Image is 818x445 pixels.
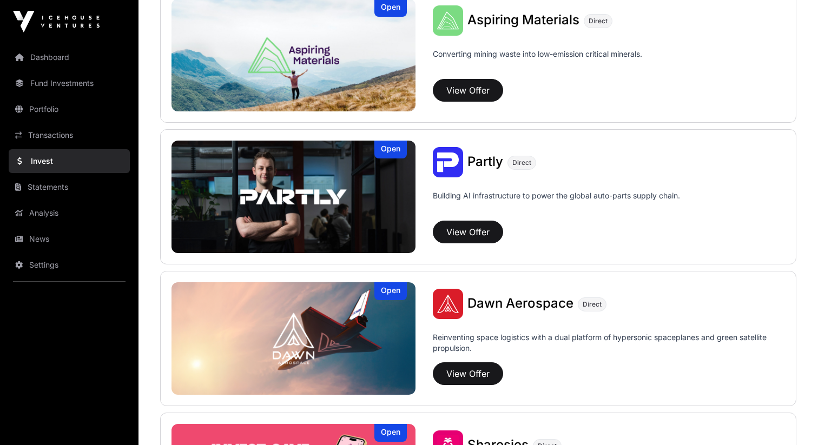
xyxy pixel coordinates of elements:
[171,282,415,395] img: Dawn Aerospace
[171,141,415,253] img: Partly
[467,12,579,28] span: Aspiring Materials
[374,282,407,300] div: Open
[433,5,463,36] img: Aspiring Materials
[9,45,130,69] a: Dashboard
[9,253,130,277] a: Settings
[9,149,130,173] a: Invest
[583,300,602,309] span: Direct
[433,190,680,216] p: Building AI infrastructure to power the global auto-parts supply chain.
[433,147,463,177] img: Partly
[9,227,130,251] a: News
[171,282,415,395] a: Dawn AerospaceOpen
[589,17,608,25] span: Direct
[171,141,415,253] a: PartlyOpen
[433,332,785,358] p: Reinventing space logistics with a dual platform of hypersonic spaceplanes and green satellite pr...
[433,362,503,385] button: View Offer
[374,424,407,442] div: Open
[9,175,130,199] a: Statements
[467,14,579,28] a: Aspiring Materials
[467,295,573,311] span: Dawn Aerospace
[374,141,407,158] div: Open
[433,79,503,102] button: View Offer
[512,158,531,167] span: Direct
[764,393,818,445] iframe: Chat Widget
[9,71,130,95] a: Fund Investments
[9,123,130,147] a: Transactions
[433,49,642,75] p: Converting mining waste into low-emission critical minerals.
[9,201,130,225] a: Analysis
[467,155,503,169] a: Partly
[467,297,573,311] a: Dawn Aerospace
[13,11,100,32] img: Icehouse Ventures Logo
[9,97,130,121] a: Portfolio
[467,154,503,169] span: Partly
[433,221,503,243] button: View Offer
[433,289,463,319] img: Dawn Aerospace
